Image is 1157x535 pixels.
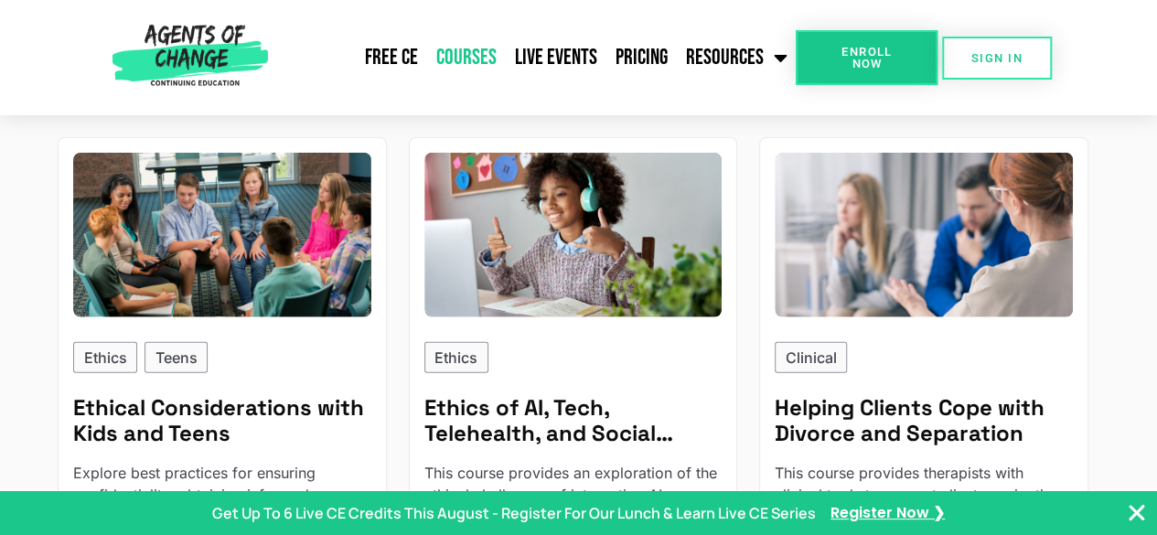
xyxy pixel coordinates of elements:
p: Ethics [434,347,477,369]
a: SIGN IN [942,37,1052,80]
h5: Ethical Considerations with Kids and Teens [73,395,371,448]
button: Close Banner [1126,502,1148,524]
img: Helping Clients Cope with Divorce and Separation (3 General CE Credit) [775,153,1073,317]
span: SIGN IN [971,52,1023,64]
p: Explore best practices for ensuring confidentiality, obtaining informed consent, managing parenta... [73,462,371,506]
p: Get Up To 6 Live CE Credits This August - Register For Our Lunch & Learn Live CE Series [212,502,816,524]
a: Live Events [506,35,606,80]
nav: Menu [275,35,796,80]
img: Ethical Considerations with Kids and Teens (3 Ethics CE Credit) [73,153,371,317]
p: This course provides an exploration of the ethical challenges of integrating AI, technology, tele... [424,462,723,506]
a: Enroll Now [796,30,937,85]
span: Enroll Now [825,46,908,70]
h5: Ethics of AI, Tech, Telehealth, and Social Media [424,395,723,448]
p: Teens [155,347,198,369]
a: Courses [427,35,506,80]
a: Resources [677,35,796,80]
img: Ethics of AI, Tech, Telehealth, and Social Media (3 Ethics CE Credit) [424,153,723,317]
h5: Helping Clients Cope with Divorce and Separation [775,395,1073,448]
p: Ethics [84,347,127,369]
a: Pricing [606,35,677,80]
p: This course provides therapists with clinical tools to support clients navigating divorce and sep... [775,462,1073,506]
p: Clinical [786,347,837,369]
a: Free CE [356,35,427,80]
a: Register Now ❯ [830,503,945,523]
